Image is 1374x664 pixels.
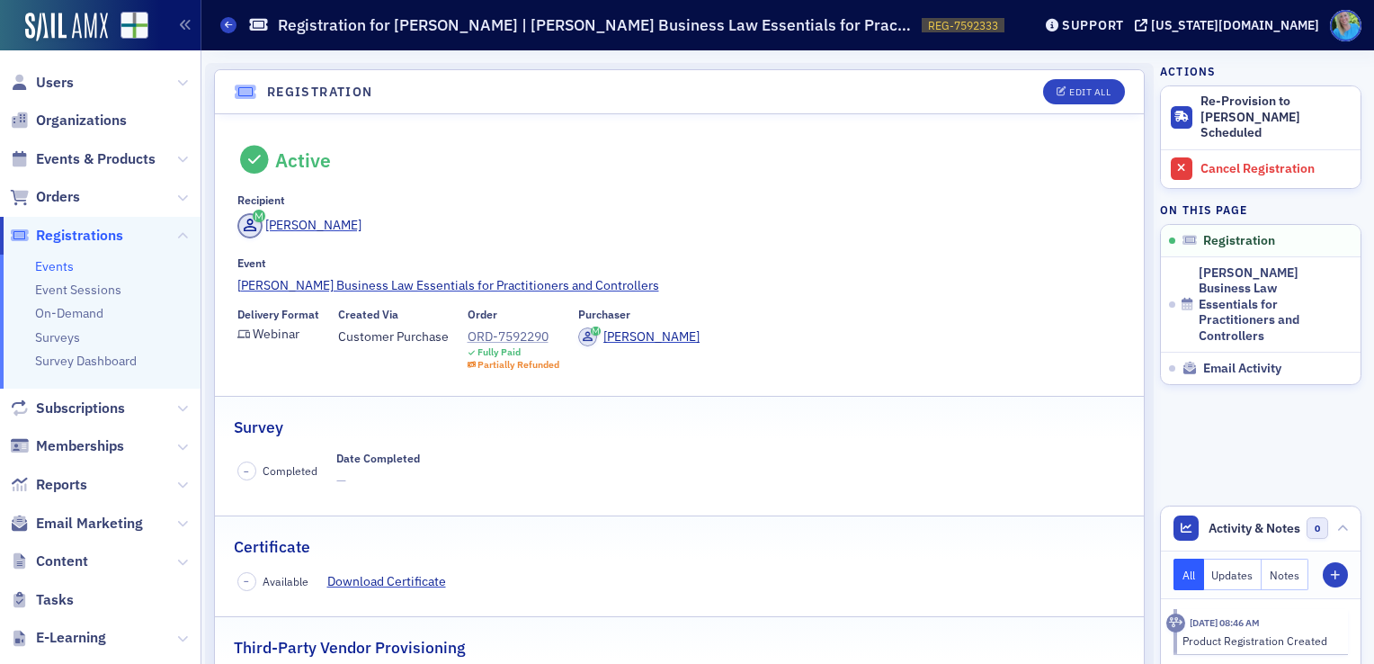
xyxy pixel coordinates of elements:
[477,359,559,371] div: Partially Refunded
[244,575,249,588] span: –
[10,628,106,648] a: E-Learning
[234,535,310,559] h2: Certificate
[35,258,74,274] a: Events
[25,13,108,41] img: SailAMX
[468,308,497,321] div: Order
[234,636,465,660] h2: Third-Party Vendor Provisioning
[36,399,125,418] span: Subscriptions
[1203,361,1281,377] span: Email Activity
[234,416,283,439] h2: Survey
[120,12,148,40] img: SailAMX
[1069,87,1111,97] div: Edit All
[35,329,80,345] a: Surveys
[338,308,398,321] div: Created Via
[237,193,285,207] div: Recipient
[1043,79,1124,104] button: Edit All
[263,573,308,589] span: Available
[36,226,123,246] span: Registrations
[237,213,362,238] a: [PERSON_NAME]
[1200,161,1352,177] div: Cancel Registration
[253,329,299,339] div: Webinar
[263,462,317,479] span: Completed
[36,628,106,648] span: E-Learning
[35,305,103,321] a: On-Demand
[578,328,700,346] a: [PERSON_NAME]
[336,452,420,465] div: Date Completed
[1135,19,1325,31] button: [US_STATE][DOMAIN_NAME]
[36,111,127,130] span: Organizations
[327,572,459,591] a: Download Certificate
[1161,149,1361,188] a: Cancel Registration
[244,465,249,478] span: –
[10,187,80,207] a: Orders
[1151,17,1319,33] div: [US_STATE][DOMAIN_NAME]
[10,73,74,93] a: Users
[10,111,127,130] a: Organizations
[267,83,373,102] h4: Registration
[265,216,361,235] div: [PERSON_NAME]
[36,590,74,610] span: Tasks
[1160,202,1361,218] h4: On this page
[1330,10,1361,41] span: Profile
[603,328,700,346] div: [PERSON_NAME]
[10,475,87,495] a: Reports
[336,471,420,490] span: —
[1200,94,1352,141] div: Re-Provision to [PERSON_NAME] Scheduled
[928,18,998,33] span: REG-7592333
[1204,559,1262,590] button: Updates
[36,73,74,93] span: Users
[1262,559,1308,590] button: Notes
[1307,517,1329,540] span: 0
[10,590,74,610] a: Tasks
[10,514,143,534] a: Email Marketing
[10,226,123,246] a: Registrations
[1203,233,1275,249] span: Registration
[1182,633,1336,649] div: Product Registration Created
[278,14,913,36] h1: Registration for [PERSON_NAME] | [PERSON_NAME] Business Law Essentials for Practitioners and Cont...
[477,346,521,358] div: Fully Paid
[35,353,137,369] a: Survey Dashboard
[1166,614,1185,633] div: Activity
[468,328,560,346] a: ORD-7592290
[338,328,449,346] span: Customer Purchase
[578,308,630,321] div: Purchaser
[36,552,88,571] span: Content
[1161,86,1361,149] button: Re-Provision to [PERSON_NAME] Scheduled
[36,436,124,456] span: Memberships
[1190,616,1260,629] time: 8/15/2025 08:46 AM
[275,148,331,172] div: Active
[237,256,266,270] div: Event
[1209,519,1300,538] span: Activity & Notes
[10,552,88,571] a: Content
[36,187,80,207] span: Orders
[1199,265,1337,345] span: [PERSON_NAME] Business Law Essentials for Practitioners and Controllers
[10,149,156,169] a: Events & Products
[1062,17,1124,33] div: Support
[35,282,121,298] a: Event Sessions
[36,514,143,534] span: Email Marketing
[10,436,124,456] a: Memberships
[108,12,148,42] a: View Homepage
[36,149,156,169] span: Events & Products
[237,308,319,321] div: Delivery Format
[10,399,125,418] a: Subscriptions
[237,276,1122,295] a: [PERSON_NAME] Business Law Essentials for Practitioners and Controllers
[1160,63,1216,79] h4: Actions
[1173,559,1204,590] button: All
[36,475,87,495] span: Reports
